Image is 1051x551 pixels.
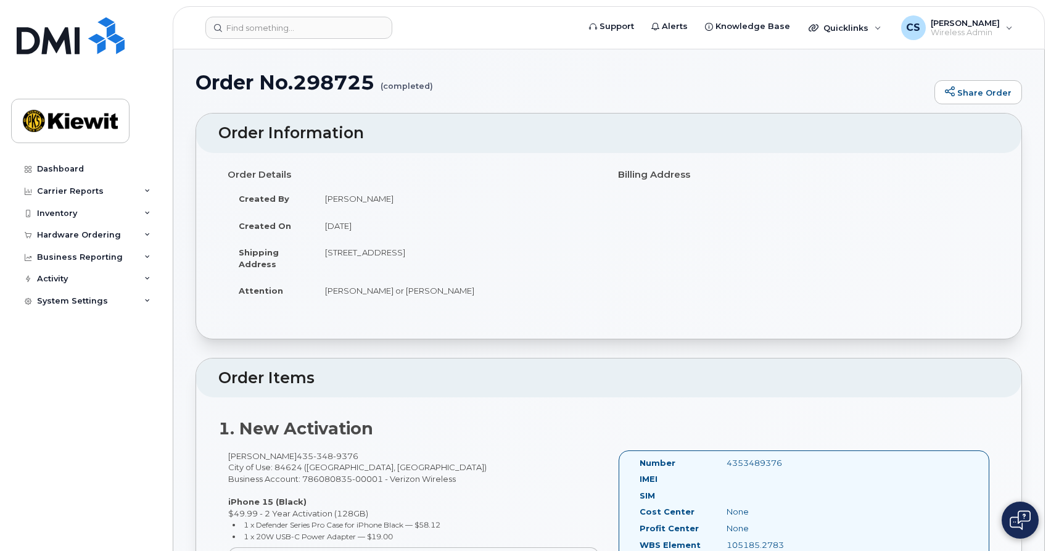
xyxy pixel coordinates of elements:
label: WBS Element [640,539,701,551]
h2: Order Information [218,125,999,142]
label: Profit Center [640,523,699,534]
h4: Billing Address [618,170,990,180]
label: Cost Center [640,506,694,518]
h1: Order No.298725 [196,72,928,93]
strong: Created By [239,194,289,204]
h4: Order Details [228,170,600,180]
strong: 1. New Activation [218,418,373,439]
label: IMEI [640,473,657,485]
img: Open chat [1010,510,1031,530]
div: 4353489376 [717,457,839,469]
span: 348 [313,451,333,461]
h2: Order Items [218,370,999,387]
small: 1 x Defender Series Pro Case for iPhone Black — $58.12 [244,520,440,529]
label: SIM [640,490,655,502]
span: 9376 [333,451,358,461]
span: 435 [297,451,358,461]
a: Share Order [934,80,1022,105]
label: Number [640,457,675,469]
td: [PERSON_NAME] [314,185,600,212]
strong: Shipping Address [239,247,279,269]
small: (completed) [381,72,433,91]
div: 105185.2783 [717,539,839,551]
strong: Attention [239,286,283,296]
strong: iPhone 15 (Black) [228,497,307,507]
small: 1 x 20W USB-C Power Adapter — $19.00 [244,532,393,541]
strong: Created On [239,221,291,231]
td: [DATE] [314,212,600,239]
td: [PERSON_NAME] or [PERSON_NAME] [314,277,600,304]
div: None [717,506,839,518]
div: None [717,523,839,534]
td: [STREET_ADDRESS] [314,239,600,277]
